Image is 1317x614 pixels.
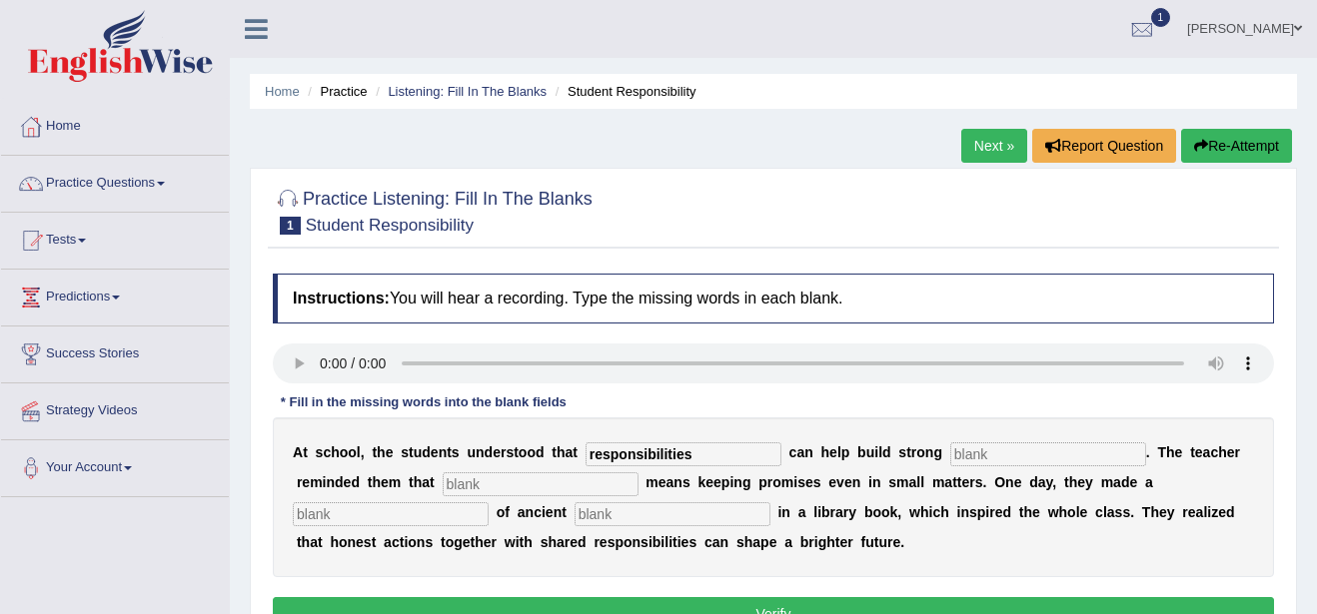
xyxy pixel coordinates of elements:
b: a [566,444,574,460]
b: r [297,474,302,490]
b: l [1103,504,1107,520]
b: p [615,534,624,550]
b: k [890,504,898,520]
b: e [381,474,389,490]
b: a [384,534,392,550]
b: i [957,504,961,520]
b: h [330,534,339,550]
li: Student Responsibility [551,82,696,101]
b: t [957,474,962,490]
b: r [808,534,813,550]
b: d [351,474,360,490]
b: a [909,474,917,490]
b: a [1107,504,1115,520]
b: s [452,444,460,460]
b: h [826,534,835,550]
b: e [1129,474,1137,490]
b: e [386,444,394,460]
b: s [608,534,616,550]
b: i [874,444,878,460]
b: e [1227,444,1235,460]
b: i [323,474,327,490]
b: n [872,474,881,490]
b: h [1218,444,1227,460]
b: d [536,444,545,460]
b: n [348,534,357,550]
a: Tests [1,213,229,263]
b: t [409,474,414,490]
b: h [475,534,484,550]
b: e [356,534,364,550]
b: o [916,444,925,460]
b: i [404,534,408,550]
b: n [733,474,742,490]
b: e [1218,504,1226,520]
b: w [505,534,516,550]
b: a [1196,504,1204,520]
input: blank [575,502,770,526]
b: t [409,444,414,460]
b: t [441,534,446,550]
div: * Fill in the missing words into the blank fields [273,393,575,412]
b: e [805,474,813,490]
b: t [372,444,377,460]
b: l [813,504,817,520]
b: l [916,474,920,490]
b: s [975,474,983,490]
b: m [1101,474,1113,490]
b: s [541,534,549,550]
a: Strategy Videos [1,383,229,433]
b: n [925,444,934,460]
a: Predictions [1,270,229,319]
b: r [843,504,848,520]
b: t [520,534,525,550]
b: a [1038,474,1046,490]
b: g [454,534,463,550]
b: t [552,444,557,460]
b: c [932,504,940,520]
b: l [357,444,361,460]
b: s [888,474,896,490]
b: a [1203,444,1211,460]
b: t [1190,444,1195,460]
b: n [960,504,969,520]
a: Success Stories [1,326,229,376]
b: a [752,534,760,550]
b: c [392,534,400,550]
b: g [818,534,827,550]
h4: You will hear a recording. Type the missing words in each blank. [273,274,1274,323]
b: o [527,444,536,460]
b: o [881,504,890,520]
b: i [985,504,989,520]
a: Home [265,84,300,99]
b: s [813,474,821,490]
b: s [1122,504,1130,520]
b: e [493,444,501,460]
b: t [1064,474,1069,490]
b: n [781,504,790,520]
b: n [804,444,813,460]
b: h [377,444,386,460]
b: c [1210,444,1218,460]
b: a [422,474,430,490]
b: r [492,534,497,550]
b: a [712,534,720,550]
b: s [688,534,696,550]
b: T [1142,504,1151,520]
b: i [677,534,681,550]
b: h [302,534,311,550]
b: o [519,444,528,460]
b: e [431,444,439,460]
b: h [1059,504,1068,520]
b: h [744,534,753,550]
span: 1 [280,217,301,235]
button: Re-Attempt [1181,129,1292,163]
b: i [777,504,781,520]
b: e [681,534,689,550]
b: r [594,534,599,550]
b: i [817,504,821,520]
b: i [668,534,672,550]
b: h [557,444,566,460]
b: i [649,534,653,550]
b: e [839,534,847,550]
